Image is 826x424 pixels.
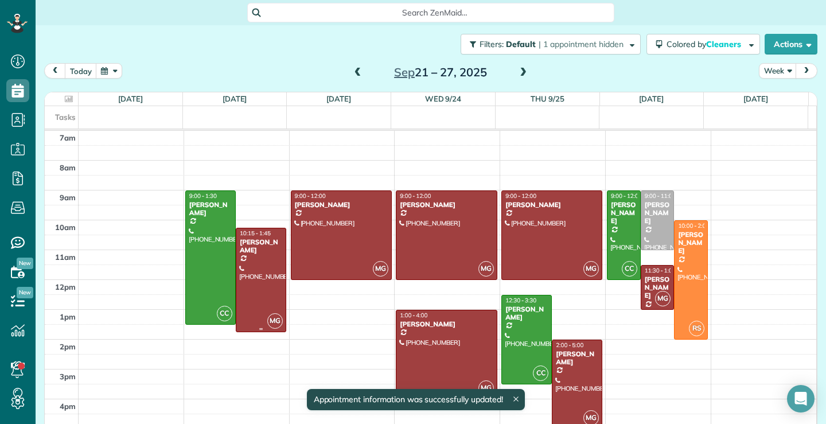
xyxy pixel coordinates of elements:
[60,342,76,351] span: 2pm
[677,231,704,255] div: [PERSON_NAME]
[189,192,217,200] span: 9:00 - 1:30
[796,63,817,79] button: next
[655,291,671,306] span: MG
[539,39,624,49] span: | 1 appointment hidden
[644,275,671,300] div: [PERSON_NAME]
[480,39,504,49] span: Filters:
[399,201,493,209] div: [PERSON_NAME]
[455,34,641,55] a: Filters: Default | 1 appointment hidden
[55,282,76,291] span: 12pm
[306,389,524,410] div: Appointment information was successfully updated!
[461,34,641,55] button: Filters: Default | 1 appointment hidden
[60,163,76,172] span: 8am
[399,320,493,328] div: [PERSON_NAME]
[400,192,431,200] span: 9:00 - 12:00
[369,66,512,79] h2: 21 – 27, 2025
[267,313,283,329] span: MG
[759,63,797,79] button: Week
[60,312,76,321] span: 1pm
[645,192,676,200] span: 9:00 - 11:00
[295,192,326,200] span: 9:00 - 12:00
[506,39,536,49] span: Default
[533,365,548,381] span: CC
[326,94,351,103] a: [DATE]
[239,238,283,255] div: [PERSON_NAME]
[639,94,664,103] a: [DATE]
[583,261,599,277] span: MG
[706,39,743,49] span: Cleaners
[743,94,768,103] a: [DATE]
[44,63,66,79] button: prev
[689,321,704,336] span: RS
[240,229,271,237] span: 10:15 - 1:45
[611,192,642,200] span: 9:00 - 12:00
[610,201,637,225] div: [PERSON_NAME]
[223,94,247,103] a: [DATE]
[555,350,599,367] div: [PERSON_NAME]
[60,402,76,411] span: 4pm
[505,297,536,304] span: 12:30 - 3:30
[400,312,427,319] span: 1:00 - 4:00
[556,341,583,349] span: 2:00 - 5:00
[394,65,415,79] span: Sep
[787,385,815,413] div: Open Intercom Messenger
[65,63,97,79] button: today
[118,94,143,103] a: [DATE]
[505,201,599,209] div: [PERSON_NAME]
[294,201,388,209] div: [PERSON_NAME]
[765,34,817,55] button: Actions
[217,306,232,321] span: CC
[645,267,676,274] span: 11:30 - 1:00
[373,261,388,277] span: MG
[644,201,671,225] div: [PERSON_NAME]
[55,252,76,262] span: 11am
[678,222,709,229] span: 10:00 - 2:00
[667,39,745,49] span: Colored by
[60,133,76,142] span: 7am
[478,380,494,396] span: MG
[17,287,33,298] span: New
[425,94,462,103] a: Wed 9/24
[505,192,536,200] span: 9:00 - 12:00
[60,193,76,202] span: 9am
[646,34,760,55] button: Colored byCleaners
[55,112,76,122] span: Tasks
[478,261,494,277] span: MG
[60,372,76,381] span: 3pm
[189,201,232,217] div: [PERSON_NAME]
[531,94,564,103] a: Thu 9/25
[622,261,637,277] span: CC
[17,258,33,269] span: New
[55,223,76,232] span: 10am
[505,305,548,322] div: [PERSON_NAME]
